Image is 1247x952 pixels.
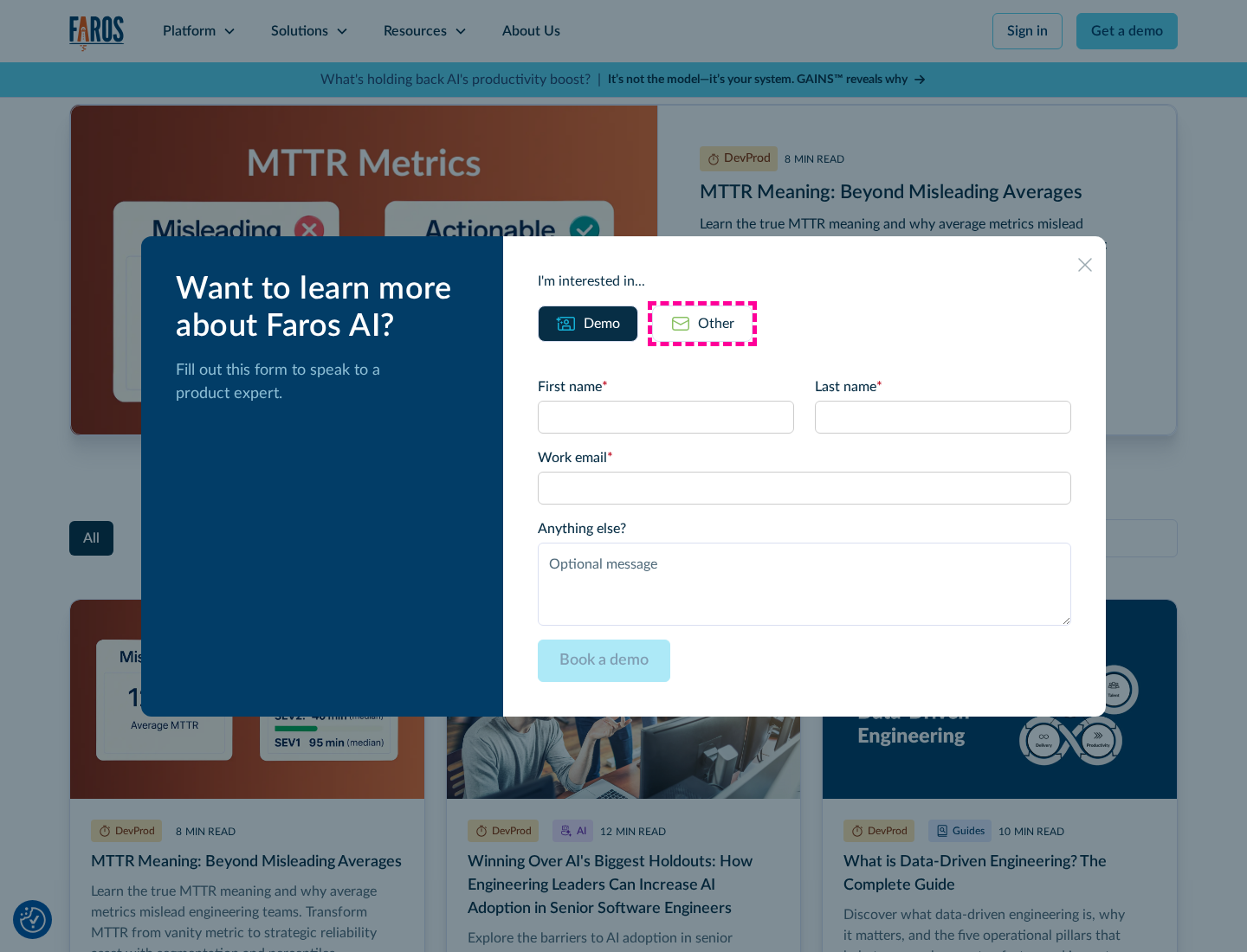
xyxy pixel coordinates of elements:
div: Want to learn more about Faros AI? [176,271,475,345]
input: Book a demo [538,640,670,682]
div: Demo [584,313,620,334]
label: Anything else? [538,518,1071,539]
div: Other [698,313,734,334]
label: Work email [538,447,1071,468]
div: I'm interested in... [538,271,1071,292]
p: Fill out this form to speak to a product expert. [176,359,475,406]
form: Email Form [538,376,1071,682]
label: First name [538,376,794,397]
label: Last name [815,376,1071,397]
